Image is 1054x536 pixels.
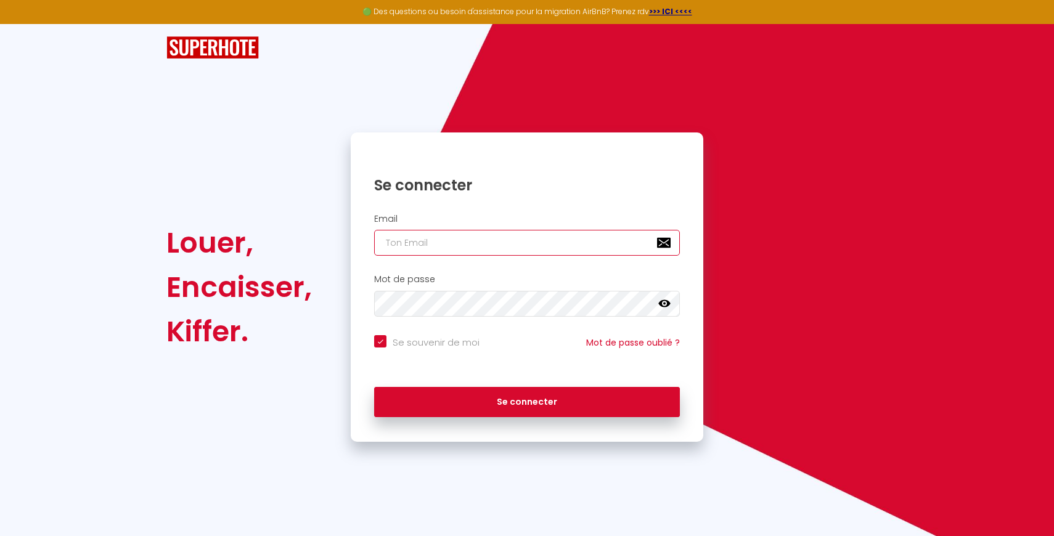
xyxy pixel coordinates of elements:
[374,230,680,256] input: Ton Email
[374,387,680,418] button: Se connecter
[649,6,692,17] a: >>> ICI <<<<
[166,36,259,59] img: SuperHote logo
[374,214,680,224] h2: Email
[586,336,680,349] a: Mot de passe oublié ?
[374,176,680,195] h1: Se connecter
[166,265,312,309] div: Encaisser,
[166,309,312,354] div: Kiffer.
[166,221,312,265] div: Louer,
[374,274,680,285] h2: Mot de passe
